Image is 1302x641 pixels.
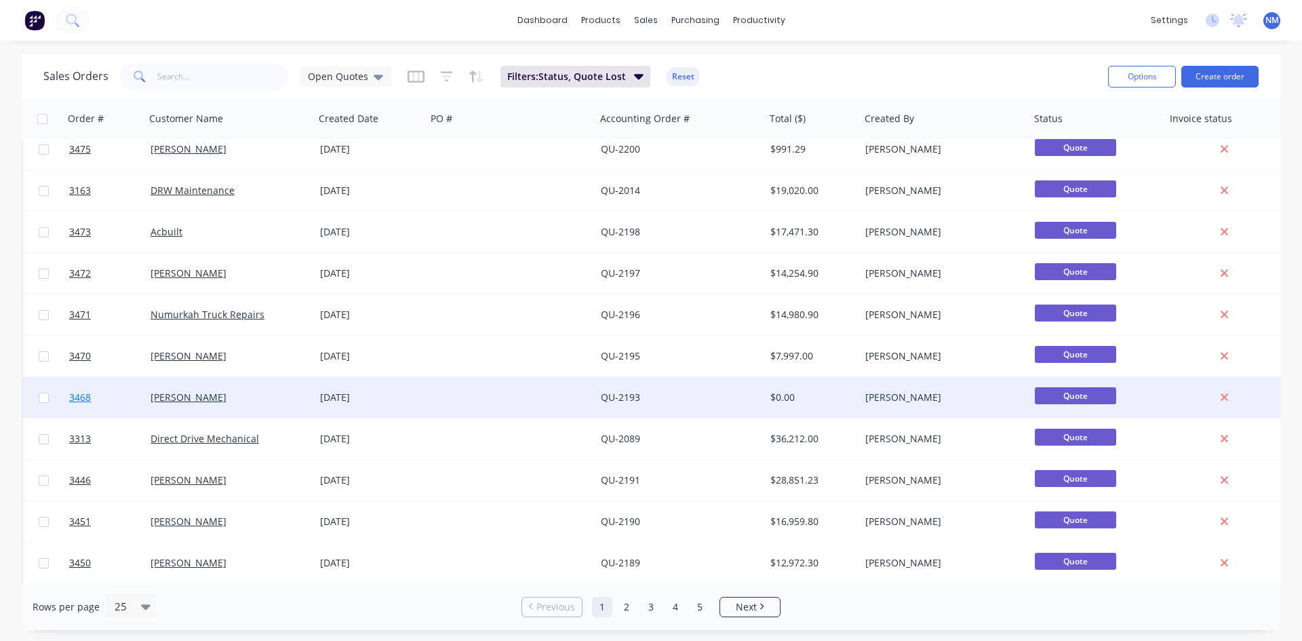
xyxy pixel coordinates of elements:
a: [PERSON_NAME] [151,391,226,404]
div: [DATE] [320,432,421,446]
span: Quote [1035,429,1116,446]
a: 3473 [69,212,151,252]
div: [PERSON_NAME] [865,308,1016,322]
div: $36,212.00 [770,432,850,446]
div: $12,972.30 [770,556,850,570]
span: Quote [1035,346,1116,363]
div: Customer Name [149,112,223,125]
a: Page 2 [616,597,637,617]
div: [PERSON_NAME] [865,391,1016,404]
div: Invoice status [1170,112,1232,125]
span: Quote [1035,470,1116,487]
a: Next page [720,600,780,614]
div: [DATE] [320,349,421,363]
div: [DATE] [320,473,421,487]
div: Created By [865,112,914,125]
a: [PERSON_NAME] [151,349,226,362]
div: sales [627,10,665,31]
span: Quote [1035,511,1116,528]
a: QU-2200 [601,142,640,155]
h1: Sales Orders [43,70,108,83]
div: [DATE] [320,184,421,197]
div: [DATE] [320,308,421,322]
span: Quote [1035,387,1116,404]
div: $991.29 [770,142,850,156]
a: Page 4 [665,597,686,617]
span: Quote [1035,305,1116,322]
a: QU-2193 [601,391,640,404]
span: Filters: Status, Quote Lost [507,70,626,83]
span: NM [1265,14,1279,26]
a: Numurkah Truck Repairs [151,308,264,321]
button: Filters:Status, Quote Lost [500,66,650,88]
a: 3163 [69,170,151,211]
div: $16,959.80 [770,515,850,528]
span: 3163 [69,184,91,197]
ul: Pagination [516,597,786,617]
span: Rows per page [33,600,100,614]
span: Quote [1035,180,1116,197]
img: Factory [24,10,45,31]
a: QU-2089 [601,432,640,445]
a: [PERSON_NAME] [151,556,226,569]
div: $14,980.90 [770,308,850,322]
div: [PERSON_NAME] [865,556,1016,570]
span: 3470 [69,349,91,363]
a: QU-2189 [601,556,640,569]
div: [PERSON_NAME] [865,349,1016,363]
a: [PERSON_NAME] [151,267,226,279]
button: Create order [1181,66,1259,88]
span: 3313 [69,432,91,446]
div: Order # [68,112,104,125]
div: Created Date [319,112,378,125]
div: settings [1144,10,1195,31]
span: 3450 [69,556,91,570]
a: dashboard [511,10,574,31]
div: PO # [431,112,452,125]
div: [PERSON_NAME] [865,432,1016,446]
a: 3451 [69,501,151,542]
span: 3451 [69,515,91,528]
a: QU-2190 [601,515,640,528]
div: $28,851.23 [770,473,850,487]
a: 3475 [69,129,151,170]
a: [PERSON_NAME] [151,142,226,155]
div: products [574,10,627,31]
a: QU-2197 [601,267,640,279]
a: 3446 [69,460,151,501]
span: 3475 [69,142,91,156]
div: $14,254.90 [770,267,850,280]
button: Reset [667,67,700,86]
a: QU-2014 [601,184,640,197]
a: Direct Drive Mechanical [151,432,259,445]
a: 3450 [69,543,151,583]
a: QU-2198 [601,225,640,238]
span: 3446 [69,473,91,487]
span: Open Quotes [308,69,368,83]
div: [DATE] [320,515,421,528]
a: QU-2196 [601,308,640,321]
a: [PERSON_NAME] [151,515,226,528]
div: [PERSON_NAME] [865,473,1016,487]
a: 3468 [69,377,151,418]
a: Page 3 [641,597,661,617]
span: Quote [1035,553,1116,570]
div: $0.00 [770,391,850,404]
span: 3468 [69,391,91,404]
div: $19,020.00 [770,184,850,197]
div: [DATE] [320,225,421,239]
div: [PERSON_NAME] [865,267,1016,280]
span: Previous [536,600,575,614]
div: [PERSON_NAME] [865,225,1016,239]
button: Options [1108,66,1176,88]
input: Search... [157,63,290,90]
div: Status [1034,112,1063,125]
span: Quote [1035,263,1116,280]
a: QU-2195 [601,349,640,362]
div: [PERSON_NAME] [865,515,1016,528]
a: Acbuilt [151,225,182,238]
div: productivity [726,10,792,31]
div: $17,471.30 [770,225,850,239]
a: [PERSON_NAME] [151,473,226,486]
a: Previous page [522,600,582,614]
